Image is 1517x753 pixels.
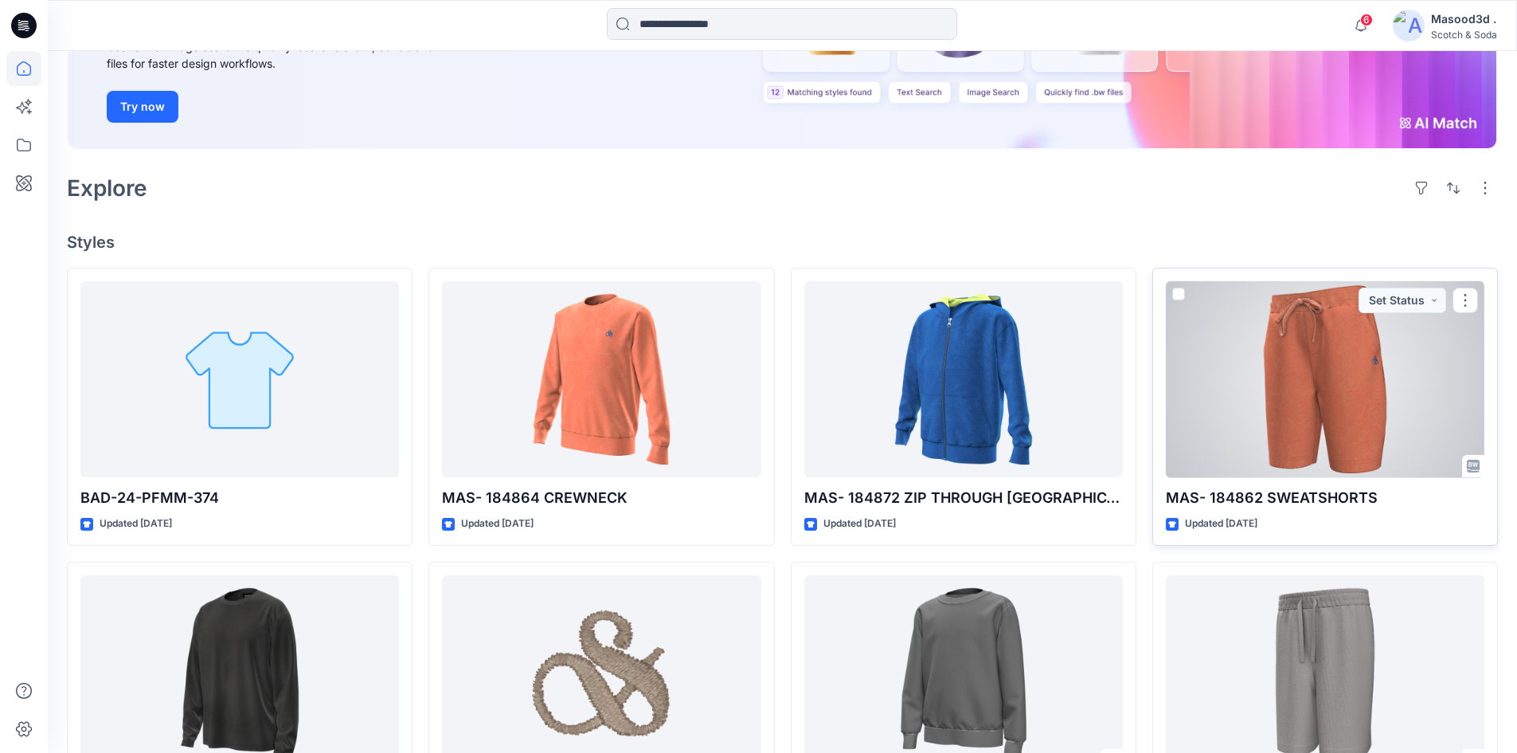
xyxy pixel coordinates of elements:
[1360,14,1373,26] span: 6
[80,281,399,478] a: BAD-24-PFMM-374
[67,233,1498,252] h4: Styles
[442,281,760,478] a: MAS- 184864 CREWNECK
[804,487,1123,509] p: MAS- 184872 ZIP THROUGH [GEOGRAPHIC_DATA]
[107,38,465,72] div: Use text or image search to quickly locate relevant, editable .bw files for faster design workflows.
[823,516,896,532] p: Updated [DATE]
[804,281,1123,478] a: MAS- 184872 ZIP THROUGH HOODIE
[1166,281,1484,478] a: MAS- 184862 SWEATSHORTS
[1393,10,1425,41] img: avatar
[107,91,178,123] button: Try now
[1431,29,1497,41] div: Scotch & Soda
[1431,10,1497,29] div: Masood3d .
[461,516,534,532] p: Updated [DATE]
[100,516,172,532] p: Updated [DATE]
[67,175,147,201] h2: Explore
[442,487,760,509] p: MAS- 184864 CREWNECK
[80,487,399,509] p: BAD-24-PFMM-374
[1166,487,1484,509] p: MAS- 184862 SWEATSHORTS
[1185,516,1257,532] p: Updated [DATE]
